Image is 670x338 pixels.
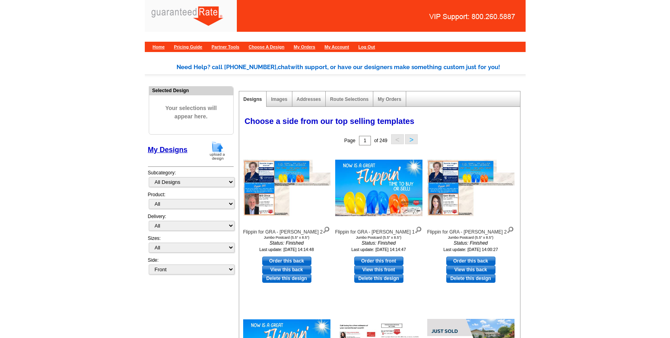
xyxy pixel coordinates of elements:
a: Home [153,44,165,49]
a: use this design [446,257,495,265]
i: Status: Finished [427,239,514,247]
div: Need Help? call [PHONE_NUMBER], with support, or have our designers make something custom just fo... [177,63,526,72]
a: Partner Tools [211,44,239,49]
span: Page [344,138,355,143]
a: Route Selections [330,97,369,102]
a: Log Out [358,44,375,49]
span: of 249 [374,138,387,143]
small: Last update: [DATE] 14:14:48 [259,247,314,252]
button: > [405,134,418,144]
span: chat [278,64,290,71]
a: Delete this design [262,274,311,283]
a: My Orders [294,44,315,49]
a: Delete this design [446,274,495,283]
a: My Orders [378,97,401,102]
i: Status: Finished [243,239,330,247]
a: Designs [244,97,262,102]
img: Flippin for GRA - Bill Clince 1 [335,160,422,216]
span: Your selections will appear here. [155,96,227,129]
button: < [391,134,404,144]
div: Flippin for GRA - [PERSON_NAME] 1 [335,225,422,236]
a: Pricing Guide [174,44,202,49]
small: Last update: [DATE] 14:00:27 [443,247,498,252]
a: Delete this design [354,274,403,283]
span: Choose a side from our top selling templates [245,117,415,126]
a: use this design [354,257,403,265]
div: Side: [148,257,234,275]
a: Images [271,97,287,102]
img: Flippin for GRA - Sam Bizzle 2 [427,160,514,216]
a: My Account [324,44,349,49]
a: View this back [262,265,311,274]
div: Subcategory: [148,169,234,191]
div: Jumbo Postcard (5.5" x 8.5") [335,236,422,239]
div: Product: [148,191,234,213]
img: view design details [415,225,422,234]
a: View this front [354,265,403,274]
div: Jumbo Postcard (5.5" x 8.5") [427,236,514,239]
img: view design details [323,225,330,234]
img: Flippin for GRA - Bill Clince 2 [243,160,330,216]
a: View this back [446,265,495,274]
div: Selected Design [149,87,233,94]
a: Choose A Design [249,44,284,49]
div: Sizes: [148,235,234,257]
a: My Designs [148,146,188,154]
a: Addresses [297,97,321,102]
a: use this design [262,257,311,265]
div: Jumbo Postcard (5.5" x 8.5") [243,236,330,239]
img: upload-design [207,141,228,161]
div: Flippin for GRA - [PERSON_NAME] 2 [427,225,514,236]
div: Delivery: [148,213,234,235]
iframe: LiveChat chat widget [559,313,670,338]
div: Flippin for GRA - [PERSON_NAME] 2 [243,225,330,236]
img: view design details [507,225,514,234]
small: Last update: [DATE] 14:14:47 [351,247,406,252]
i: Status: Finished [335,239,422,247]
